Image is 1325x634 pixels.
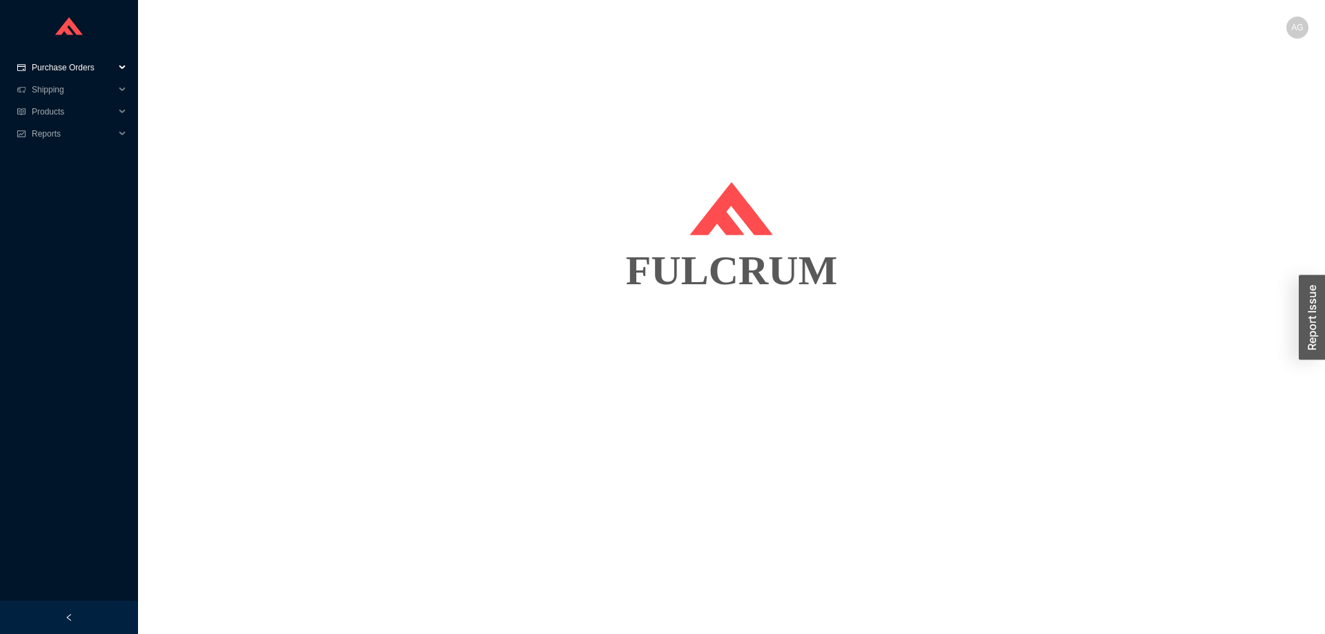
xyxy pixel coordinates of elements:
span: Products [32,101,115,123]
span: left [65,613,73,622]
span: read [17,108,26,116]
span: Reports [32,123,115,145]
div: FULCRUM [155,236,1308,305]
span: fund [17,130,26,138]
span: credit-card [17,63,26,72]
span: Purchase Orders [32,57,115,79]
span: AG [1291,17,1303,39]
span: Shipping [32,79,115,101]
